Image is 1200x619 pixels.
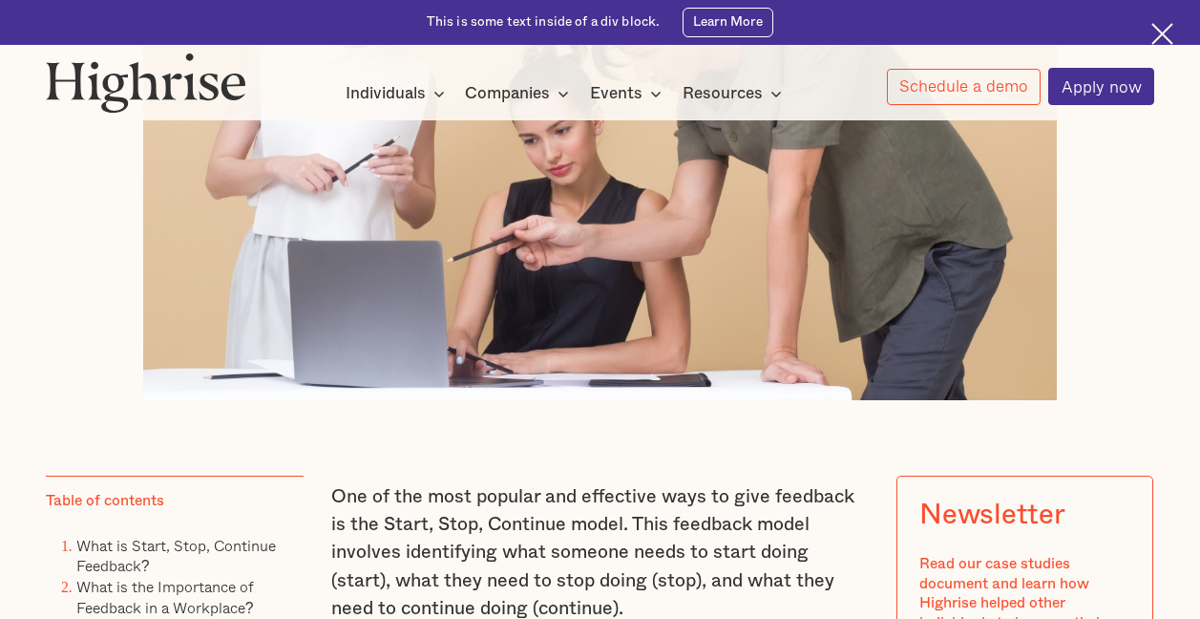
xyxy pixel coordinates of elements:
[46,491,164,511] div: Table of contents
[920,499,1065,531] div: Newsletter
[683,82,763,105] div: Resources
[683,8,773,36] a: Learn More
[76,575,254,619] a: What is the Importance of Feedback in a Workplace?
[1048,68,1154,105] a: Apply now
[465,82,550,105] div: Companies
[1151,23,1173,45] img: Cross icon
[46,53,246,113] img: Highrise logo
[346,82,426,105] div: Individuals
[887,69,1042,105] a: Schedule a demo
[683,82,788,105] div: Resources
[346,82,451,105] div: Individuals
[590,82,642,105] div: Events
[465,82,575,105] div: Companies
[76,534,276,578] a: What is Start, Stop, Continue Feedback?
[590,82,667,105] div: Events
[427,13,661,32] div: This is some text inside of a div block.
